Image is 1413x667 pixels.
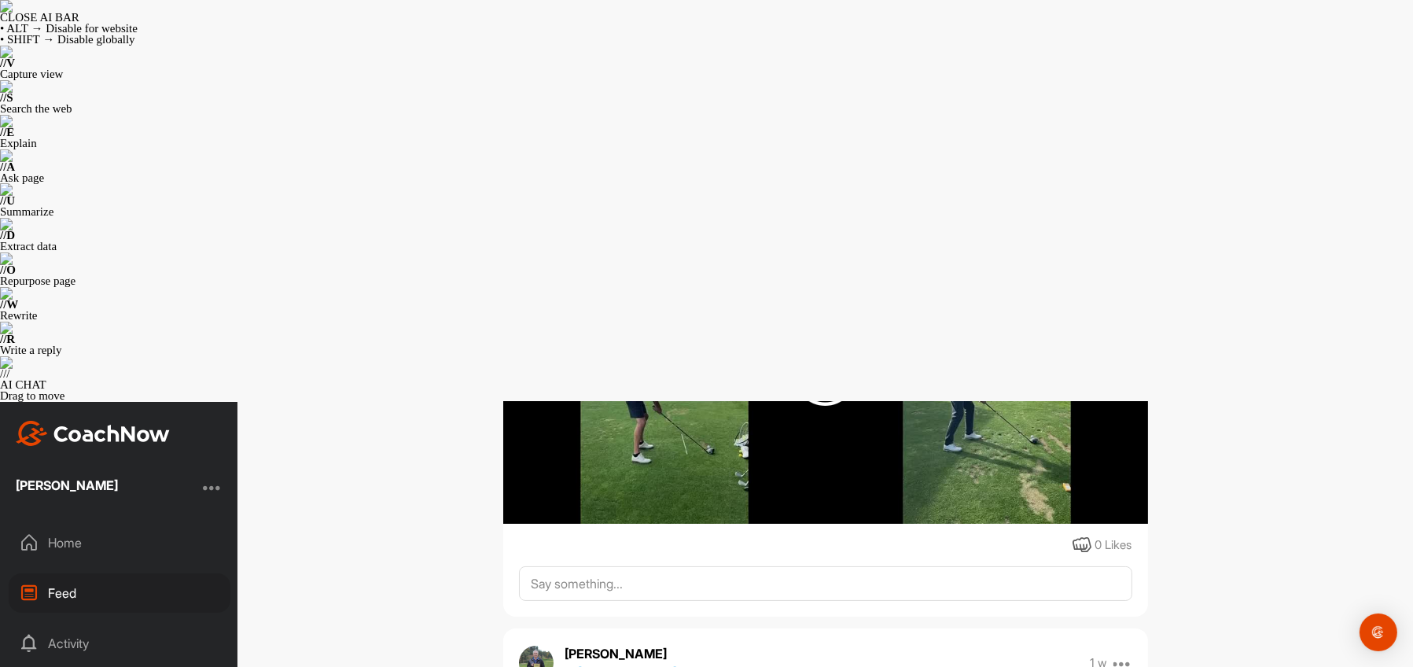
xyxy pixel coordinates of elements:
div: Activity [9,624,230,663]
div: Feed [9,573,230,613]
div: Home [9,523,230,562]
div: Open Intercom Messenger [1360,614,1397,651]
div: [PERSON_NAME] [16,479,118,492]
p: [PERSON_NAME] [565,644,708,663]
img: CoachNow [16,421,170,446]
div: 0 Likes [1095,536,1132,555]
